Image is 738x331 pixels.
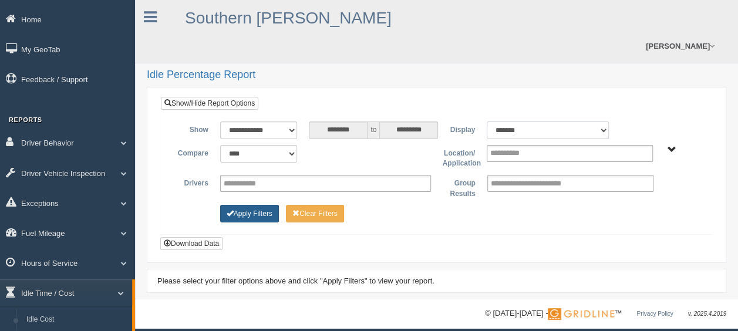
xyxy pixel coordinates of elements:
[170,121,214,136] label: Show
[548,308,614,320] img: Gridline
[170,175,214,189] label: Drivers
[21,309,132,330] a: Idle Cost
[485,308,726,320] div: © [DATE]-[DATE] - ™
[368,121,379,139] span: to
[436,145,481,169] label: Location/ Application
[640,29,720,63] a: [PERSON_NAME]
[161,97,258,110] a: Show/Hide Report Options
[688,310,726,317] span: v. 2025.4.2019
[185,9,392,27] a: Southern [PERSON_NAME]
[436,121,481,136] label: Display
[636,310,673,317] a: Privacy Policy
[286,205,344,222] button: Change Filter Options
[170,145,214,159] label: Compare
[157,276,434,285] span: Please select your filter options above and click "Apply Filters" to view your report.
[437,175,481,199] label: Group Results
[220,205,279,222] button: Change Filter Options
[160,237,223,250] button: Download Data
